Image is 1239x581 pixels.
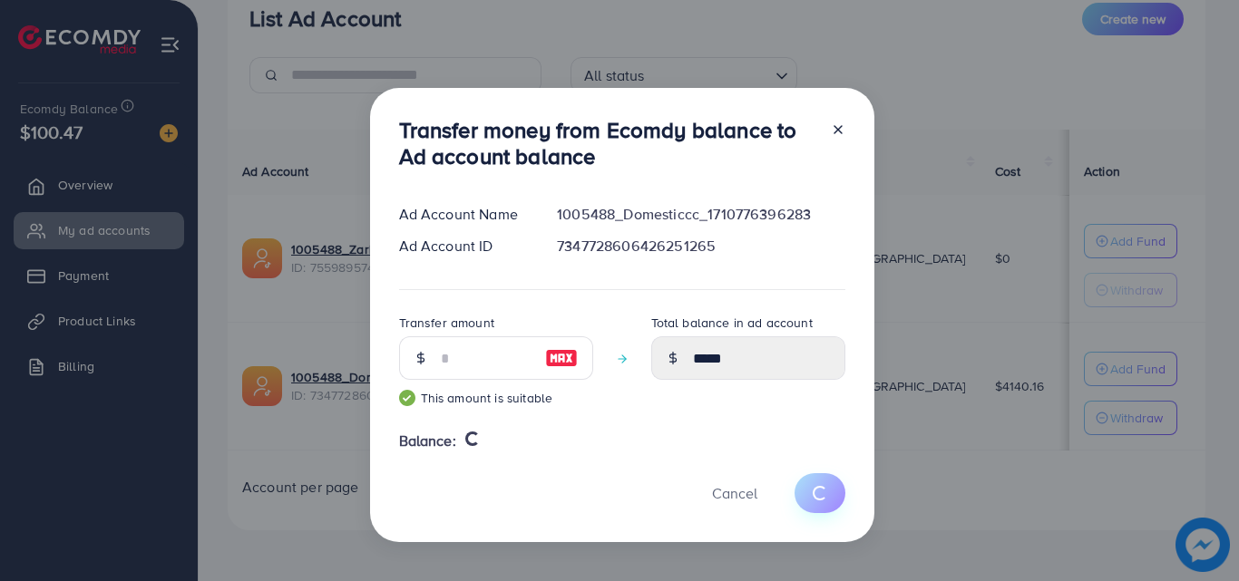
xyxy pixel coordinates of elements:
[399,389,593,407] small: This amount is suitable
[385,236,543,257] div: Ad Account ID
[385,204,543,225] div: Ad Account Name
[399,117,816,169] h3: Transfer money from Ecomdy balance to Ad account balance
[542,236,859,257] div: 7347728606426251265
[399,314,494,332] label: Transfer amount
[689,473,780,512] button: Cancel
[399,431,456,451] span: Balance:
[542,204,859,225] div: 1005488_Domesticcc_1710776396283
[651,314,813,332] label: Total balance in ad account
[545,347,578,369] img: image
[399,390,415,406] img: guide
[712,483,757,503] span: Cancel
